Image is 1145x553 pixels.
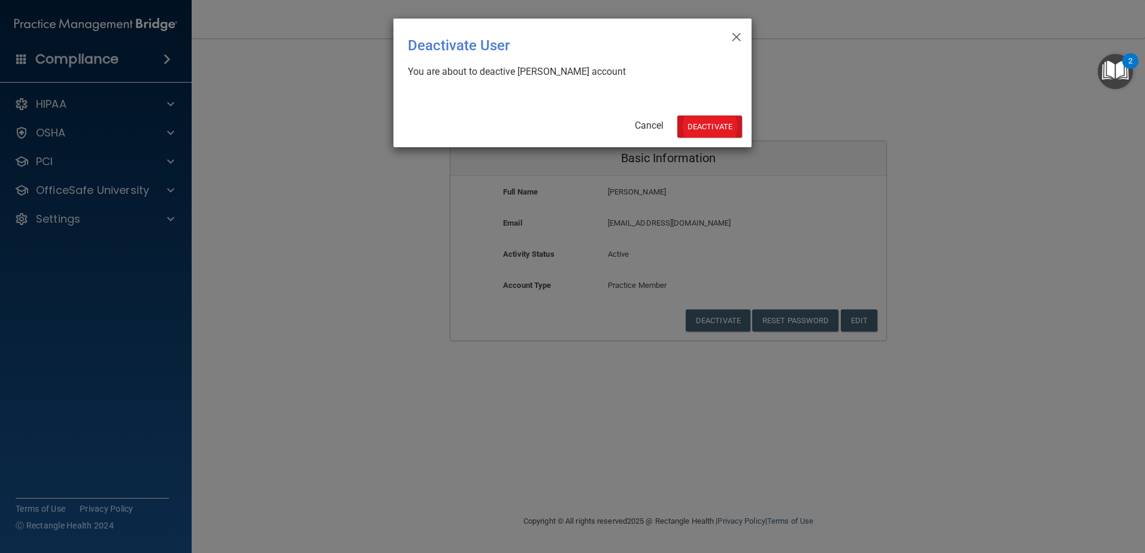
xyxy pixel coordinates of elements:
[635,120,664,131] a: Cancel
[1098,54,1133,89] button: Open Resource Center, 2 new notifications
[408,28,688,63] div: Deactivate User
[731,23,742,47] span: ×
[1128,61,1132,77] div: 2
[677,116,742,138] button: Deactivate
[938,468,1131,516] iframe: Drift Widget Chat Controller
[408,65,728,78] div: You are about to deactive [PERSON_NAME] account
